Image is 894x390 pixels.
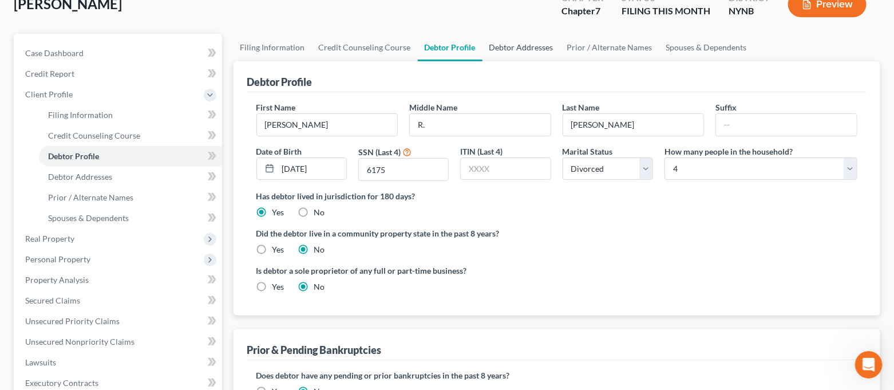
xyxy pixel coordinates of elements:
label: No [314,281,325,293]
a: Secured Claims [16,290,222,311]
a: Debtor Profile [39,146,222,167]
button: Gif picker [36,302,45,312]
div: Debtor Profile [247,75,312,89]
label: No [314,244,325,255]
label: Marital Status [563,145,613,157]
input: MM/DD/YYYY [278,158,346,180]
label: First Name [256,101,296,113]
div: Chapter [561,5,603,18]
input: -- [716,114,857,136]
span: Filing Information [48,110,113,120]
a: Credit Counseling Course [312,34,418,61]
a: Filing Information [39,105,222,125]
a: Unsecured Priority Claims [16,311,222,332]
div: Please be sure to enable MFA in your PACER account settings. Once enabled, you will have to enter... [18,131,179,187]
b: 2 minutes [71,153,116,163]
p: Active in the last 15m [56,14,137,26]
label: No [314,207,325,218]
label: ITIN (Last 4) [460,145,503,157]
button: Emoji picker [18,302,27,312]
h1: [PERSON_NAME] [56,6,130,14]
label: Date of Birth [256,145,302,157]
span: Credit Counseling Course [48,131,140,140]
input: XXXX [461,158,550,180]
span: Lawsuits [25,357,56,367]
span: Unsecured Nonpriority Claims [25,337,135,346]
a: Credit Counseling Course [39,125,222,146]
b: 🚨 PACER Multi-Factor Authentication Now Required 🚨 [18,52,164,73]
div: Emma says… [9,45,220,292]
a: Spouses & Dependents [39,208,222,229]
a: Property Analysis [16,270,222,290]
span: Case Dashboard [25,48,84,58]
input: -- [257,114,398,136]
a: Learn More Here [18,193,85,202]
div: Close [201,5,221,25]
span: Real Property [25,234,74,243]
div: FILING THIS MONTH [622,5,710,18]
input: -- [563,114,704,136]
label: Last Name [563,101,600,113]
span: 7 [595,5,600,16]
a: Filing Information [234,34,312,61]
a: Lawsuits [16,352,222,373]
span: Secured Claims [25,296,80,305]
button: go back [7,5,29,26]
span: Spouses & Dependents [48,213,129,223]
label: Has debtor lived in jurisdiction for 180 days? [256,190,858,202]
span: Unsecured Priority Claims [25,316,120,326]
label: Did the debtor live in a community property state in the past 8 years? [256,227,858,239]
div: 🚨 PACER Multi-Factor Authentication Now Required 🚨Starting [DATE], PACER requires Multi-Factor Au... [9,45,188,267]
a: Credit Report [16,64,222,84]
a: Case Dashboard [16,43,222,64]
label: Is debtor a sole proprietor of any full or part-time business? [256,265,551,277]
a: Spouses & Dependents [659,34,754,61]
iframe: Intercom live chat [855,351,883,379]
div: Starting [DATE], PACER requires Multi-Factor Authentication (MFA) for all filers in select distri... [18,80,179,124]
textarea: Message… [10,278,219,298]
label: Does debtor have any pending or prior bankruptcies in the past 8 years? [256,369,858,381]
button: Send a message… [196,298,215,316]
img: Profile image for Emma [33,6,51,25]
label: SSN (Last 4) [358,146,401,158]
i: We use the Salesforce Authenticator app for MFA at NextChapter and other users are reporting the ... [18,210,171,253]
span: Prior / Alternate Names [48,192,133,202]
label: Yes [272,281,284,293]
label: Middle Name [409,101,457,113]
a: Unsecured Nonpriority Claims [16,332,222,352]
label: Suffix [715,101,737,113]
a: Prior / Alternate Names [39,187,222,208]
label: Yes [272,244,284,255]
span: Executory Contracts [25,378,98,388]
span: Credit Report [25,69,74,78]
a: Debtor Addresses [39,167,222,187]
a: Debtor Profile [418,34,482,61]
input: M.I [410,114,551,136]
span: Debtor Profile [48,151,99,161]
span: Personal Property [25,254,90,264]
a: Debtor Addresses [482,34,560,61]
label: Yes [272,207,284,218]
label: How many people in the household? [664,145,793,157]
div: Prior & Pending Bankruptcies [247,343,382,357]
span: Property Analysis [25,275,89,285]
button: Upload attachment [54,302,64,312]
input: XXXX [359,159,448,180]
button: Home [179,5,201,26]
span: Debtor Addresses [48,172,112,182]
span: Client Profile [25,89,73,99]
div: NYNB [729,5,770,18]
div: [PERSON_NAME] • [DATE] [18,269,108,276]
a: Prior / Alternate Names [560,34,659,61]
